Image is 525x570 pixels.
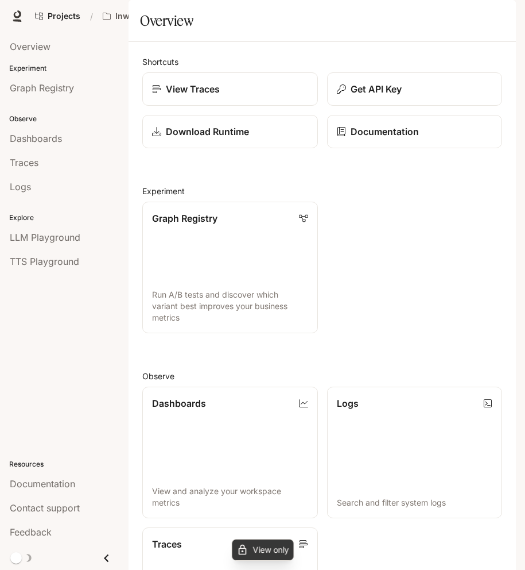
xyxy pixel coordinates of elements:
[152,486,308,509] p: View and analyze your workspace metrics
[30,5,85,28] a: Go to projects
[152,211,217,225] p: Graph Registry
[98,5,197,28] button: All workspaces
[351,125,419,138] p: Documentation
[337,396,359,410] p: Logs
[231,539,294,561] div: You do not have permission to edit this workspace.
[142,185,502,197] h2: Experiment
[140,9,193,32] h1: Overview
[48,11,80,21] span: Projects
[142,370,502,382] h2: Observe
[152,396,206,410] p: Dashboards
[85,10,98,22] div: /
[142,202,318,333] a: Graph RegistryRun A/B tests and discover which variant best improves your business metrics
[166,82,220,96] p: View Traces
[166,125,249,138] p: Download Runtime
[351,82,402,96] p: Get API Key
[252,546,289,554] p: View only
[327,115,503,148] a: Documentation
[142,387,318,518] a: DashboardsView and analyze your workspace metrics
[327,72,503,106] button: Get API Key
[337,497,493,509] p: Search and filter system logs
[327,387,503,518] a: LogsSearch and filter system logs
[152,289,308,323] p: Run A/B tests and discover which variant best improves your business metrics
[142,72,318,106] a: View Traces
[152,537,182,551] p: Traces
[142,115,318,148] a: Download Runtime
[142,56,502,68] h2: Shortcuts
[115,11,180,21] p: Inworld AI Demos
